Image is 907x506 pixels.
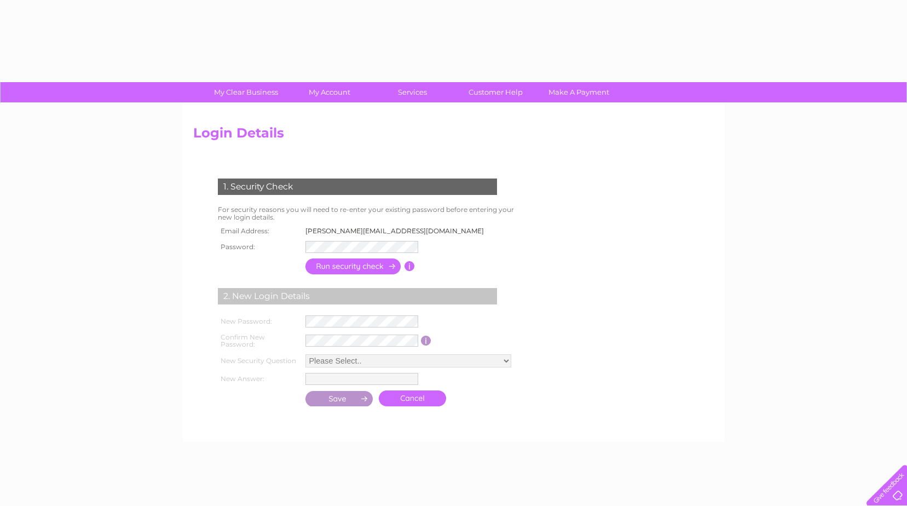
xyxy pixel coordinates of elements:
div: 1. Security Check [218,179,497,195]
td: [PERSON_NAME][EMAIL_ADDRESS][DOMAIN_NAME] [303,224,493,238]
div: 2. New Login Details [218,288,497,304]
th: New Answer: [215,370,303,388]
th: New Security Question [215,352,303,370]
th: New Password: [215,313,303,330]
a: My Account [284,82,374,102]
input: Information [405,261,415,271]
th: Confirm New Password: [215,330,303,352]
a: Make A Payment [534,82,624,102]
a: Customer Help [450,82,541,102]
th: Email Address: [215,224,303,238]
td: For security reasons you will need to re-enter your existing password before entering your new lo... [215,203,526,224]
th: Password: [215,238,303,256]
a: Services [367,82,458,102]
input: Information [421,336,431,346]
h2: Login Details [193,125,714,146]
a: My Clear Business [201,82,291,102]
input: Submit [305,391,373,406]
a: Cancel [379,390,446,406]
